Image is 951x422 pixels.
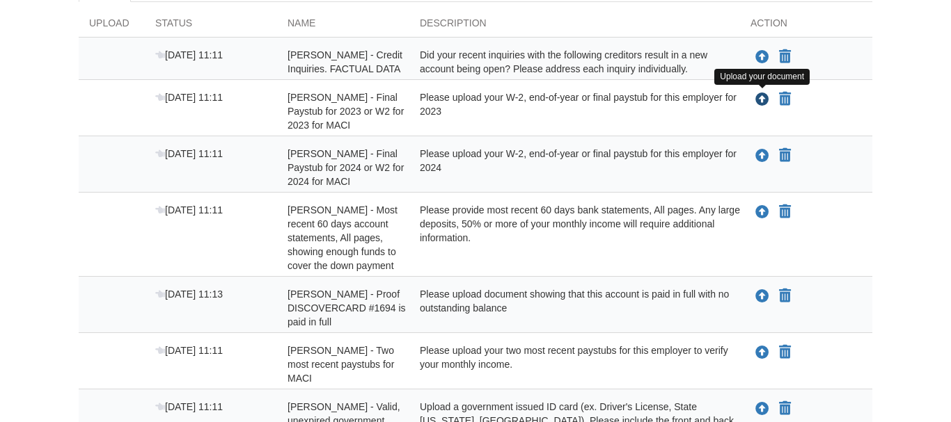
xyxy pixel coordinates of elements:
[754,48,771,66] button: Upload Ivan Gray - Credit Inquiries. FACTUAL DATA
[754,400,771,418] button: Upload Ivan Gray - Valid, unexpired government issued ID
[155,401,223,412] span: [DATE] 11:11
[778,400,792,417] button: Declare Ivan Gray - Valid, unexpired government issued ID not applicable
[714,69,810,85] div: Upload your document
[409,16,740,37] div: Description
[155,49,223,60] span: [DATE] 11:11
[778,91,792,108] button: Declare Ivan Gray - Final Paystub for 2023 or W2 for 2023 for MACI not applicable
[754,343,771,362] button: Upload Ivan Gray - Two most recent paystubs for MACI
[155,92,223,103] span: [DATE] 11:11
[79,16,145,37] div: Upload
[155,345,223,356] span: [DATE] 11:11
[409,203,740,273] div: Please provide most recent 60 days bank statements, All pages. Any large deposits, 50% or more of...
[409,343,740,385] div: Please upload your two most recent paystubs for this employer to verify your monthly income.
[409,48,740,76] div: Did your recent inquiries with the following creditors result in a new account being open? Please...
[778,147,792,164] button: Declare Ivan Gray - Final Paystub for 2024 or W2 for 2024 for MACI not applicable
[288,148,404,187] span: [PERSON_NAME] - Final Paystub for 2024 or W2 for 2024 for MACI
[409,287,740,329] div: Please upload document showing that this account is paid in full with no outstanding balance
[155,148,223,159] span: [DATE] 11:11
[155,289,223,300] span: [DATE] 11:13
[155,204,223,216] span: [DATE] 11:11
[754,287,771,305] button: Upload Ivan Gray - Proof DISCOVERCARD #1694 is paid in full
[778,288,792,305] button: Declare Ivan Gray - Proof DISCOVERCARD #1694 is paid in full not applicable
[288,92,404,131] span: [PERSON_NAME] - Final Paystub for 2023 or W2 for 2023 for MACI
[288,204,398,271] span: [PERSON_NAME] - Most recent 60 days account statements, All pages, showing enough funds to cover ...
[740,16,872,37] div: Action
[754,203,771,221] button: Upload Ivan Gray - Most recent 60 days account statements, All pages, showing enough funds to cov...
[288,49,402,74] span: [PERSON_NAME] - Credit Inquiries. FACTUAL DATA
[288,289,406,327] span: [PERSON_NAME] - Proof DISCOVERCARD #1694 is paid in full
[145,16,277,37] div: Status
[754,147,771,165] button: Upload Ivan Gray - Final Paystub for 2024 or W2 for 2024 for MACI
[754,90,771,108] button: Upload Ivan Gray - Final Paystub for 2023 or W2 for 2023 for MACI
[778,344,792,361] button: Declare Ivan Gray - Two most recent paystubs for MACI not applicable
[778,49,792,65] button: Declare Ivan Gray - Credit Inquiries. FACTUAL DATA not applicable
[409,90,740,132] div: Please upload your W-2, end-of-year or final paystub for this employer for 2023
[778,204,792,220] button: Declare Ivan Gray - Most recent 60 days account statements, All pages, showing enough funds to co...
[409,147,740,188] div: Please upload your W-2, end-of-year or final paystub for this employer for 2024
[277,16,409,37] div: Name
[288,345,394,384] span: [PERSON_NAME] - Two most recent paystubs for MACI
